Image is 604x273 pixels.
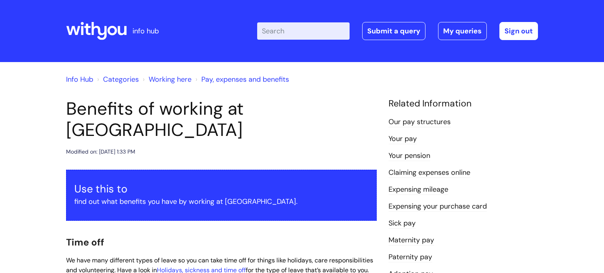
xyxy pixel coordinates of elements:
[95,73,139,86] li: Solution home
[66,98,377,141] h1: Benefits of working at [GEOGRAPHIC_DATA]
[66,147,135,157] div: Modified on: [DATE] 1:33 PM
[389,117,451,127] a: Our pay structures
[389,252,432,262] a: Paternity pay
[389,134,417,144] a: Your pay
[141,73,192,86] li: Working here
[389,151,430,161] a: Your pension
[389,185,448,195] a: Expensing mileage
[66,75,93,84] a: Info Hub
[257,22,350,40] input: Search
[201,75,289,84] a: Pay, expenses and benefits
[133,25,159,37] p: info hub
[103,75,139,84] a: Categories
[74,195,368,208] p: find out what benefits you have by working at [GEOGRAPHIC_DATA].
[499,22,538,40] a: Sign out
[149,75,192,84] a: Working here
[389,168,470,178] a: Claiming expenses online
[438,22,487,40] a: My queries
[389,202,487,212] a: Expensing your purchase card
[362,22,425,40] a: Submit a query
[66,236,104,248] span: Time off
[193,73,289,86] li: Pay, expenses and benefits
[74,183,368,195] h3: Use this to
[389,235,434,246] a: Maternity pay
[257,22,538,40] div: | -
[389,98,538,109] h4: Related Information
[389,218,416,229] a: Sick pay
